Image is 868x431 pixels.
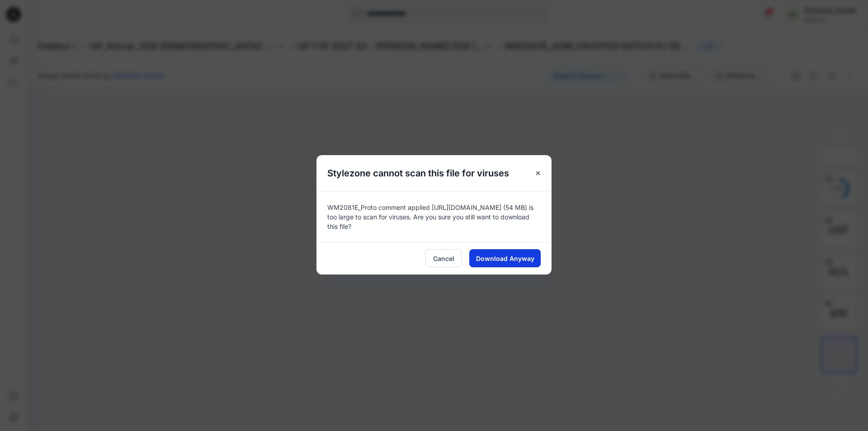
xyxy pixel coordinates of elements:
button: Close [530,165,546,181]
span: Cancel [433,254,454,263]
button: Cancel [425,249,462,267]
button: Download Anyway [469,249,541,267]
h5: Stylezone cannot scan this file for viruses [316,155,520,191]
span: Download Anyway [476,254,534,263]
div: WM2081E_Proto comment applied [URL][DOMAIN_NAME] (54 MB) is too large to scan for viruses. Are yo... [316,191,552,242]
